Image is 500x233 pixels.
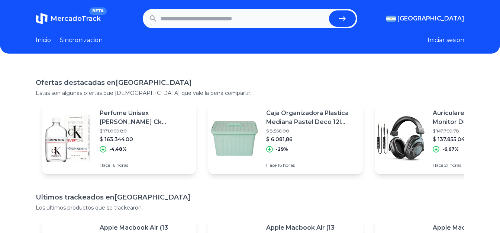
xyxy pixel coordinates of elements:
[397,14,464,23] span: [GEOGRAPHIC_DATA]
[100,109,190,127] p: Perfume Unisex [PERSON_NAME] Ck Everyone Edt 100ml
[60,36,103,45] a: Sincronizacion
[208,112,260,165] img: Featured image
[109,146,127,152] p: -4,48%
[36,89,464,97] p: Estas son algunas ofertas que [DEMOGRAPHIC_DATA] que vale la pena compartir.
[36,13,48,25] img: MercadoTrack
[36,204,464,211] p: Los ultimos productos que se trackearon.
[36,192,464,202] h1: Ultimos trackeados en [GEOGRAPHIC_DATA]
[208,103,363,174] a: Featured imageCaja Organizadora Plastica Mediana Pastel Deco 12l 32x23x19$ 8.566,00$ 6.081,86-29%...
[276,146,288,152] p: -29%
[42,112,94,165] img: Featured image
[266,128,357,134] p: $ 8.566,00
[42,103,196,174] a: Featured imagePerfume Unisex [PERSON_NAME] Ck Everyone Edt 100ml$ 171.009,80$ 163.344,00-4,48%Hac...
[375,112,427,165] img: Featured image
[36,77,464,88] h1: Ofertas destacadas en [GEOGRAPHIC_DATA]
[266,162,357,168] p: Hace 16 horas
[100,128,190,134] p: $ 171.009,80
[428,36,464,45] button: Iniciar sesion
[89,7,107,15] span: BETA
[266,109,357,127] p: Caja Organizadora Plastica Mediana Pastel Deco 12l 32x23x19
[442,146,459,152] p: -6,67%
[36,13,101,25] a: MercadoTrackBETA
[51,15,101,23] span: MercadoTrack
[386,16,396,22] img: Argentina
[266,135,357,143] p: $ 6.081,86
[36,36,51,45] a: Inicio
[386,14,464,23] button: [GEOGRAPHIC_DATA]
[100,135,190,143] p: $ 163.344,00
[100,162,190,168] p: Hace 16 horas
